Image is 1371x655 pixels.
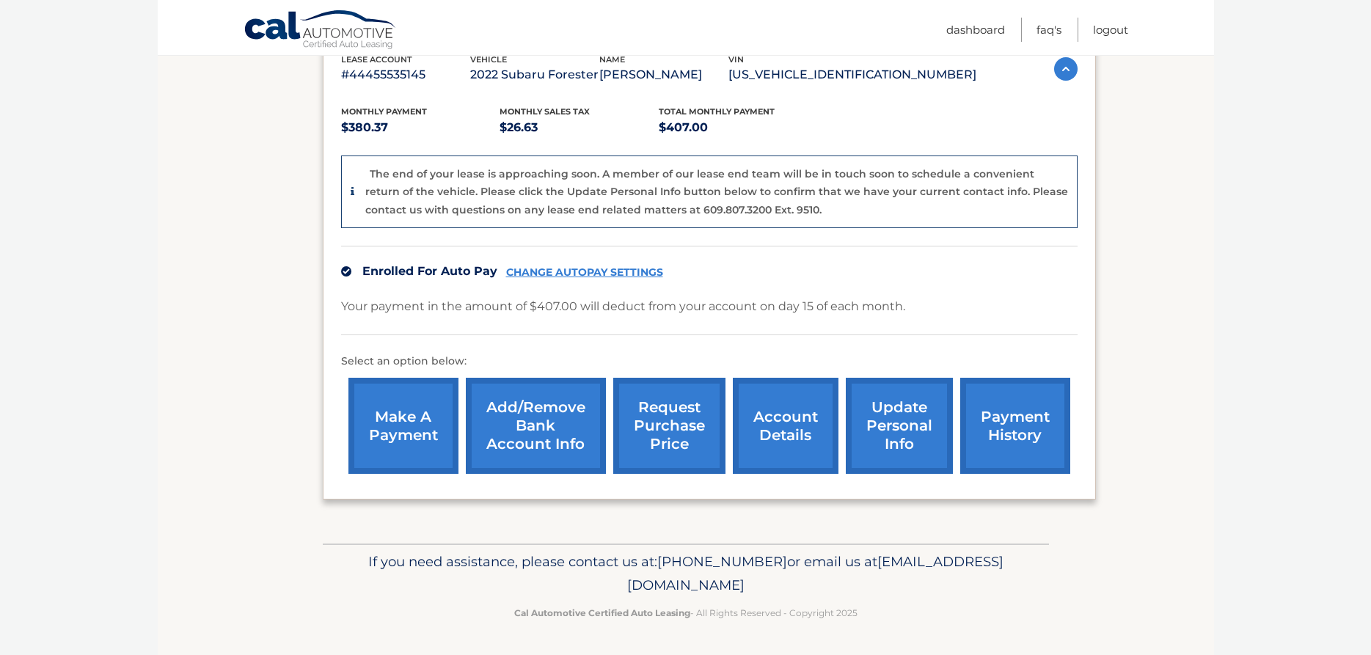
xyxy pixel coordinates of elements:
a: update personal info [846,378,953,474]
a: Cal Automotive [244,10,398,52]
span: Monthly sales Tax [500,106,590,117]
a: CHANGE AUTOPAY SETTINGS [506,266,663,279]
p: [US_VEHICLE_IDENTIFICATION_NUMBER] [728,65,976,85]
p: Select an option below: [341,353,1078,370]
p: #44455535145 [341,65,470,85]
a: make a payment [348,378,458,474]
span: Enrolled For Auto Pay [362,264,497,278]
img: check.svg [341,266,351,277]
span: lease account [341,54,412,65]
p: The end of your lease is approaching soon. A member of our lease end team will be in touch soon t... [365,167,1068,216]
a: FAQ's [1037,18,1061,42]
span: [EMAIL_ADDRESS][DOMAIN_NAME] [627,553,1003,593]
a: account details [733,378,838,474]
a: Logout [1093,18,1128,42]
a: Add/Remove bank account info [466,378,606,474]
a: request purchase price [613,378,725,474]
p: [PERSON_NAME] [599,65,728,85]
a: Dashboard [946,18,1005,42]
span: name [599,54,625,65]
span: Total Monthly Payment [659,106,775,117]
p: $380.37 [341,117,500,138]
p: $26.63 [500,117,659,138]
span: Monthly Payment [341,106,427,117]
span: vehicle [470,54,507,65]
p: Your payment in the amount of $407.00 will deduct from your account on day 15 of each month. [341,296,905,317]
p: - All Rights Reserved - Copyright 2025 [332,605,1039,621]
p: 2022 Subaru Forester [470,65,599,85]
span: [PHONE_NUMBER] [657,553,787,570]
strong: Cal Automotive Certified Auto Leasing [514,607,690,618]
a: payment history [960,378,1070,474]
p: If you need assistance, please contact us at: or email us at [332,550,1039,597]
span: vin [728,54,744,65]
p: $407.00 [659,117,818,138]
img: accordion-active.svg [1054,57,1078,81]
